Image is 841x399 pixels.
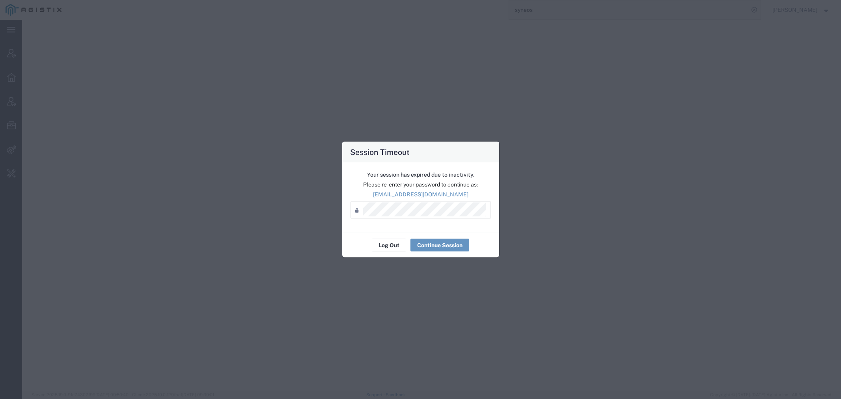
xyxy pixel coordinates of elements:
[351,190,491,199] p: [EMAIL_ADDRESS][DOMAIN_NAME]
[372,239,406,252] button: Log Out
[351,181,491,189] p: Please re-enter your password to continue as:
[350,146,410,158] h4: Session Timeout
[410,239,469,252] button: Continue Session
[351,171,491,179] p: Your session has expired due to inactivity.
